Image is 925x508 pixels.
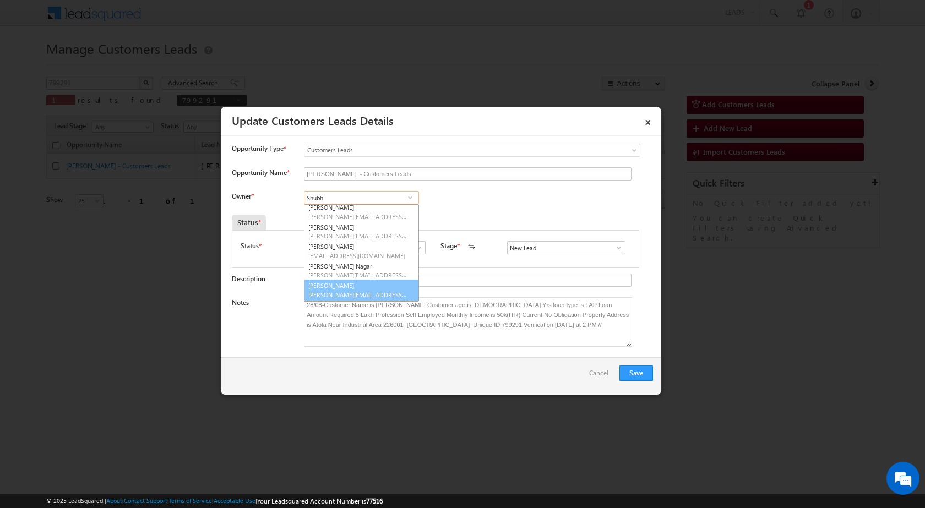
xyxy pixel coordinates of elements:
[304,261,418,281] a: [PERSON_NAME] Nagar
[507,241,625,254] input: Type to Search
[106,497,122,504] a: About
[308,252,407,260] span: [EMAIL_ADDRESS][DOMAIN_NAME]
[241,241,259,251] label: Status
[181,6,207,32] div: Minimize live chat window
[232,192,253,200] label: Owner
[609,242,623,253] a: Show All Items
[409,242,423,253] a: Show All Items
[232,168,289,177] label: Opportunity Name
[308,291,407,299] span: [PERSON_NAME][EMAIL_ADDRESS][DOMAIN_NAME]
[639,111,657,130] a: ×
[57,58,185,72] div: Chat with us now
[169,497,212,504] a: Terms of Service
[304,280,419,301] a: [PERSON_NAME]
[14,102,201,330] textarea: Type your message and hit 'Enter'
[214,497,255,504] a: Acceptable Use
[232,112,394,128] a: Update Customers Leads Details
[257,497,383,505] span: Your Leadsquared Account Number is
[19,58,46,72] img: d_60004797649_company_0_60004797649
[46,496,383,506] span: © 2025 LeadSquared | | | | |
[150,339,200,354] em: Start Chat
[304,300,418,320] a: [PERSON_NAME]
[304,145,595,155] span: Customers Leads
[304,202,418,222] a: [PERSON_NAME]
[304,144,640,157] a: Customers Leads
[403,192,417,203] a: Show All Items
[440,241,457,251] label: Stage
[304,191,419,204] input: Type to Search
[232,275,265,283] label: Description
[589,365,614,386] a: Cancel
[308,212,407,221] span: [PERSON_NAME][EMAIL_ADDRESS][DOMAIN_NAME]
[308,271,407,279] span: [PERSON_NAME][EMAIL_ADDRESS][DOMAIN_NAME]
[232,144,284,154] span: Opportunity Type
[619,365,653,381] button: Save
[304,222,418,242] a: [PERSON_NAME]
[304,241,418,261] a: [PERSON_NAME]
[366,497,383,505] span: 77516
[308,232,407,240] span: [PERSON_NAME][EMAIL_ADDRESS][PERSON_NAME][DOMAIN_NAME]
[232,215,266,230] div: Status
[124,497,167,504] a: Contact Support
[232,298,249,307] label: Notes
